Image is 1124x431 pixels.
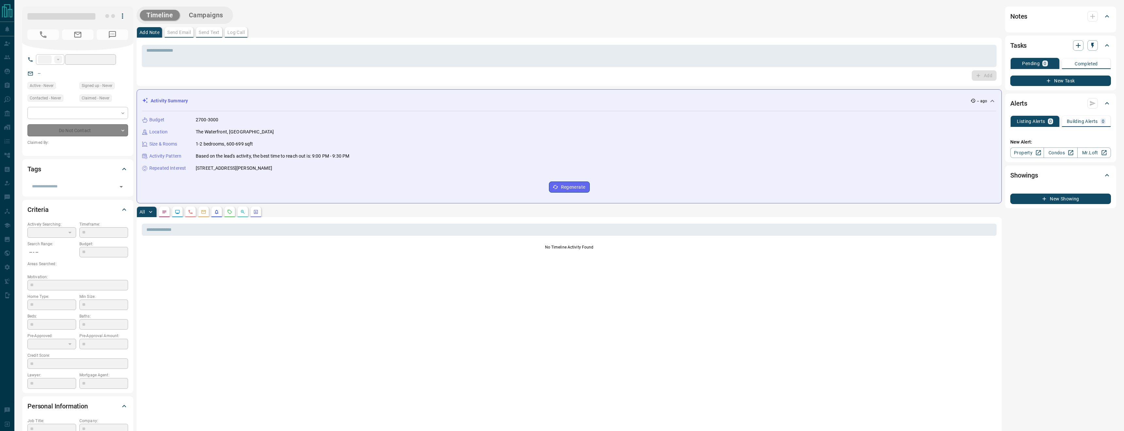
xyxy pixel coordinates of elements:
h2: Tags [27,164,41,174]
p: Job Title: [27,418,76,424]
p: Listing Alerts [1017,119,1045,124]
button: New Showing [1010,194,1111,204]
p: -- ago [977,98,987,104]
span: No Number [97,29,128,40]
span: No Email [62,29,93,40]
p: Size & Rooms [149,141,177,147]
span: Contacted - Never [30,95,61,101]
h2: Tasks [1010,40,1027,51]
p: Budget: [79,241,128,247]
div: Notes [1010,9,1111,24]
p: Search Range: [27,241,76,247]
div: Activity Summary-- ago [142,95,996,107]
p: Add Note [140,30,159,35]
p: Actively Searching: [27,221,76,227]
div: Criteria [27,202,128,217]
a: Condos [1044,147,1077,158]
p: -- - -- [27,247,76,258]
svg: Calls [188,209,193,215]
p: No Timeline Activity Found [142,244,997,250]
div: Tags [27,161,128,177]
p: Timeframe: [79,221,128,227]
div: Tasks [1010,38,1111,53]
svg: Notes [162,209,167,215]
p: Baths: [79,313,128,319]
p: Areas Searched: [27,261,128,267]
p: Repeated Interest [149,165,186,172]
p: New Alert: [1010,139,1111,146]
h2: Notes [1010,11,1027,22]
a: -- [38,71,41,76]
p: Lawyer: [27,372,76,378]
p: All [140,210,145,214]
div: Personal Information [27,398,128,414]
div: Showings [1010,167,1111,183]
p: Completed [1075,61,1098,66]
h2: Personal Information [27,401,88,411]
p: Activity Summary [151,97,188,104]
h2: Criteria [27,204,49,215]
svg: Lead Browsing Activity [175,209,180,215]
p: Pending [1022,61,1040,66]
p: [STREET_ADDRESS][PERSON_NAME] [196,165,272,172]
p: 0 [1102,119,1104,124]
span: No Number [27,29,59,40]
p: 0 [1049,119,1052,124]
svg: Emails [201,209,206,215]
p: Beds: [27,313,76,319]
a: Property [1010,147,1044,158]
svg: Requests [227,209,232,215]
p: Building Alerts [1067,119,1098,124]
div: Alerts [1010,95,1111,111]
p: Based on the lead's activity, the best time to reach out is: 9:00 PM - 9:30 PM [196,153,349,160]
h2: Alerts [1010,98,1027,109]
button: Campaigns [182,10,230,21]
p: Claimed By: [27,140,128,146]
span: Claimed - Never [82,95,109,101]
h2: Showings [1010,170,1038,181]
svg: Listing Alerts [214,209,219,215]
span: Active - Never [30,82,54,89]
p: Budget [149,116,164,123]
p: Credit Score: [27,353,128,358]
p: 0 [1044,61,1046,66]
svg: Agent Actions [253,209,258,215]
p: The Waterfront, [GEOGRAPHIC_DATA] [196,129,274,135]
button: Timeline [140,10,180,21]
p: Activity Pattern [149,153,181,160]
p: Motivation: [27,274,128,280]
button: Open [117,182,126,191]
p: Pre-Approval Amount: [79,333,128,339]
p: Pre-Approved: [27,333,76,339]
span: Signed up - Never [82,82,112,89]
a: Mr.Loft [1077,147,1111,158]
p: Home Type: [27,294,76,300]
p: 2700-3000 [196,116,218,123]
svg: Opportunities [240,209,245,215]
p: Mortgage Agent: [79,372,128,378]
button: Regenerate [549,181,590,193]
p: Company: [79,418,128,424]
p: Location [149,129,168,135]
button: New Task [1010,76,1111,86]
p: 1-2 bedrooms, 600-699 sqft [196,141,253,147]
div: Do Not Contact [27,124,128,136]
p: Min Size: [79,294,128,300]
